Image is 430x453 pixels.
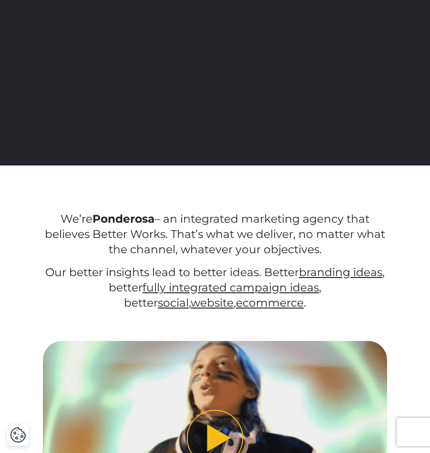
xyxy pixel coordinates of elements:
[10,427,26,443] img: Revisit consent button
[10,427,26,443] button: Cookie Settings
[299,266,382,279] a: branding ideas
[236,296,304,309] a: ecommerce
[191,296,234,309] a: website
[143,281,319,294] a: fully integrated campaign ideas
[92,212,154,226] strong: Ponderosa
[43,265,387,310] p: Our better insights lead to better ideas. Better , better , better , , .
[158,296,189,309] a: social
[43,211,387,257] p: We’re – an integrated marketing agency that believes Better Works. That’s what we deliver, no mat...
